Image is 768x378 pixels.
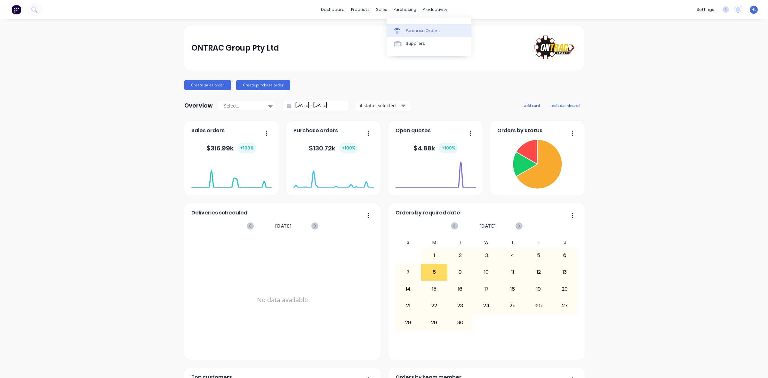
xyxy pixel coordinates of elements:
[500,264,525,280] div: 11
[448,247,473,263] div: 2
[497,127,542,134] span: Orders by status
[448,298,473,314] div: 23
[526,264,551,280] div: 12
[387,24,471,37] a: Purchase Orders
[525,238,552,247] div: F
[421,238,447,247] div: M
[439,143,458,153] div: + 100 %
[356,101,411,110] button: 4 status selected
[396,281,421,297] div: 14
[421,314,447,330] div: 29
[348,5,373,14] div: products
[360,102,400,109] div: 4 status selected
[421,264,447,280] div: 8
[474,247,499,263] div: 3
[191,127,225,134] span: Sales orders
[500,281,525,297] div: 18
[184,99,213,112] div: Overview
[474,281,499,297] div: 17
[474,264,499,280] div: 10
[12,5,21,14] img: Factory
[237,143,256,153] div: + 100 %
[191,238,374,362] div: No data available
[421,298,447,314] div: 22
[526,281,551,297] div: 19
[420,5,451,14] div: productivity
[396,298,421,314] div: 21
[448,314,473,330] div: 30
[413,143,458,153] div: $ 4.88k
[396,314,421,330] div: 28
[395,238,421,247] div: S
[532,34,577,62] img: ONTRAC Group Pty Ltd
[447,238,474,247] div: T
[390,5,420,14] div: purchasing
[293,127,338,134] span: Purchase orders
[520,101,544,109] button: add card
[206,143,256,153] div: $ 316.99k
[548,101,584,109] button: edit dashboard
[396,209,460,217] span: Orders by required date
[396,264,421,280] div: 7
[406,41,425,46] div: Suppliers
[373,5,390,14] div: sales
[693,5,717,14] div: settings
[309,143,358,153] div: $ 130.72k
[552,298,578,314] div: 27
[275,222,292,229] span: [DATE]
[184,80,231,90] button: Create sales order
[448,264,473,280] div: 9
[421,247,447,263] div: 1
[236,80,290,90] button: Create purchase order
[552,247,578,263] div: 6
[406,28,440,34] div: Purchase Orders
[526,298,551,314] div: 26
[387,37,471,50] a: Suppliers
[500,298,525,314] div: 25
[751,7,756,12] span: HL
[396,127,431,134] span: Open quotes
[448,281,473,297] div: 16
[552,238,578,247] div: S
[526,247,551,263] div: 5
[552,281,578,297] div: 20
[318,5,348,14] a: dashboard
[500,247,525,263] div: 4
[552,264,578,280] div: 13
[474,298,499,314] div: 24
[500,238,526,247] div: T
[339,143,358,153] div: + 100 %
[421,281,447,297] div: 15
[191,42,279,54] div: ONTRAC Group Pty Ltd
[473,238,500,247] div: W
[479,222,496,229] span: [DATE]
